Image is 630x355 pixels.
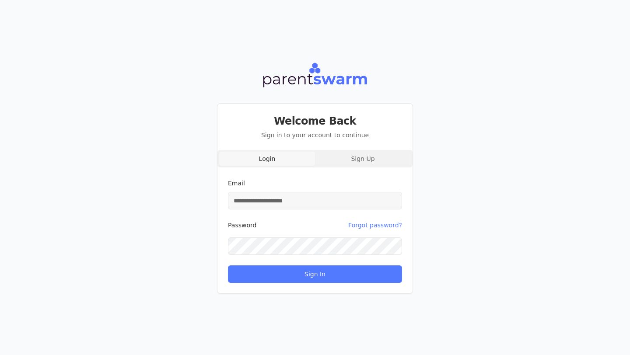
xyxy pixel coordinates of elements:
[348,216,402,234] button: Forgot password?
[228,114,402,128] h3: Welcome Back
[228,180,245,187] label: Email
[262,61,368,89] img: Parentswarm
[228,265,402,283] button: Sign In
[219,152,315,166] button: Login
[228,222,256,228] label: Password
[228,131,402,139] p: Sign in to your account to continue
[315,152,411,166] button: Sign Up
